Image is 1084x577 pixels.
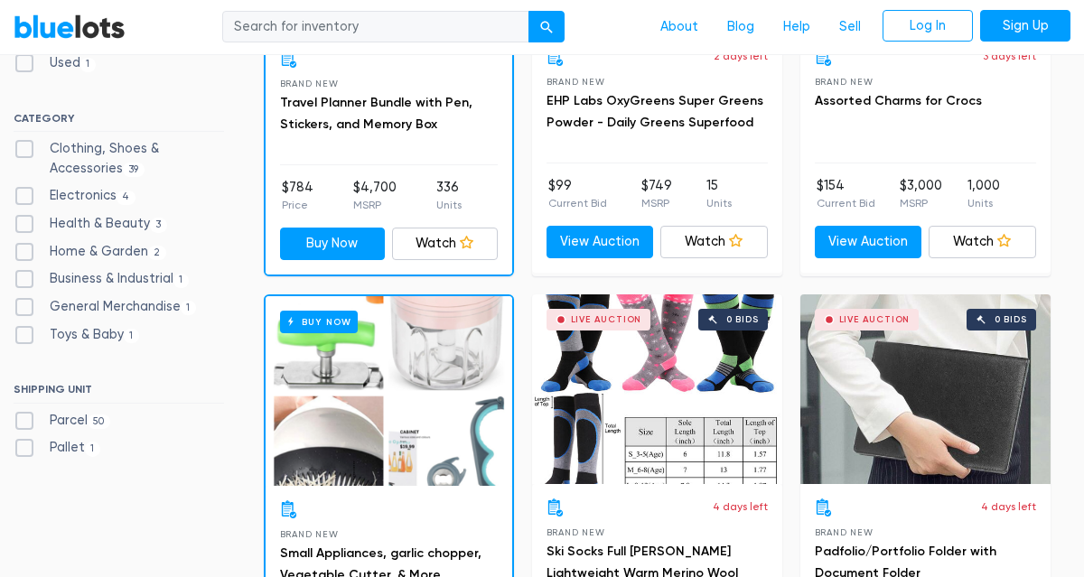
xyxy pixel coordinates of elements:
div: Live Auction [839,315,911,324]
span: 4 [117,191,135,205]
span: 1 [85,442,100,456]
li: 15 [706,176,732,212]
a: Sell [825,10,875,44]
a: EHP Labs OxyGreens Super Greens Powder - Daily Greens Superfood [547,93,763,130]
p: MSRP [353,197,397,213]
label: Parcel [14,411,110,431]
h6: Buy Now [280,311,359,333]
h6: SHIPPING UNIT [14,383,224,403]
div: 0 bids [726,315,759,324]
a: Log In [883,10,973,42]
li: $749 [641,176,672,212]
a: Buy Now [266,296,512,486]
a: View Auction [547,226,654,258]
label: Health & Beauty [14,214,167,234]
a: Travel Planner Bundle with Pen, Stickers, and Memory Box [280,95,472,132]
span: Brand New [815,527,874,537]
p: Units [436,197,462,213]
a: Sign Up [980,10,1070,42]
a: Buy Now [280,228,386,260]
label: Business & Industrial [14,269,189,289]
p: 2 days left [714,48,768,64]
li: $154 [817,176,875,212]
label: General Merchandise [14,297,196,317]
label: Electronics [14,186,135,206]
li: $99 [548,176,607,212]
p: MSRP [641,195,672,211]
a: Assorted Charms for Crocs [815,93,982,108]
span: 1 [124,329,139,343]
span: Brand New [547,77,605,87]
a: Help [769,10,825,44]
a: About [646,10,713,44]
div: 0 bids [995,315,1027,324]
a: Watch [660,226,768,258]
li: $4,700 [353,178,397,214]
span: Brand New [547,527,605,537]
h6: CATEGORY [14,112,224,132]
li: 1,000 [967,176,1000,212]
p: Current Bid [548,195,607,211]
span: Brand New [280,79,339,88]
p: Units [706,195,732,211]
label: Home & Garden [14,242,166,262]
p: Price [282,197,313,213]
a: Live Auction 0 bids [800,294,1051,484]
p: 3 days left [983,48,1036,64]
label: Clothing, Shoes & Accessories [14,139,224,178]
a: Blog [713,10,769,44]
label: Pallet [14,438,100,458]
label: Used [14,53,96,73]
p: Units [967,195,1000,211]
li: 336 [436,178,462,214]
a: BlueLots [14,14,126,40]
p: 4 days left [981,498,1036,515]
input: Search for inventory [222,11,529,43]
a: Watch [392,228,498,260]
span: 2 [148,246,166,260]
span: 39 [123,163,145,177]
label: Toys & Baby [14,325,139,345]
a: Live Auction 0 bids [532,294,782,484]
div: Live Auction [571,315,642,324]
span: 1 [173,274,189,288]
span: 1 [181,301,196,315]
p: Current Bid [817,195,875,211]
li: $784 [282,178,313,214]
span: 1 [80,58,96,72]
a: View Auction [815,226,922,258]
span: 50 [88,414,110,429]
a: Watch [929,226,1036,258]
span: Brand New [280,529,339,539]
p: 4 days left [713,498,768,515]
p: MSRP [900,195,942,211]
span: Brand New [815,77,874,87]
span: 3 [150,218,167,232]
li: $3,000 [900,176,942,212]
